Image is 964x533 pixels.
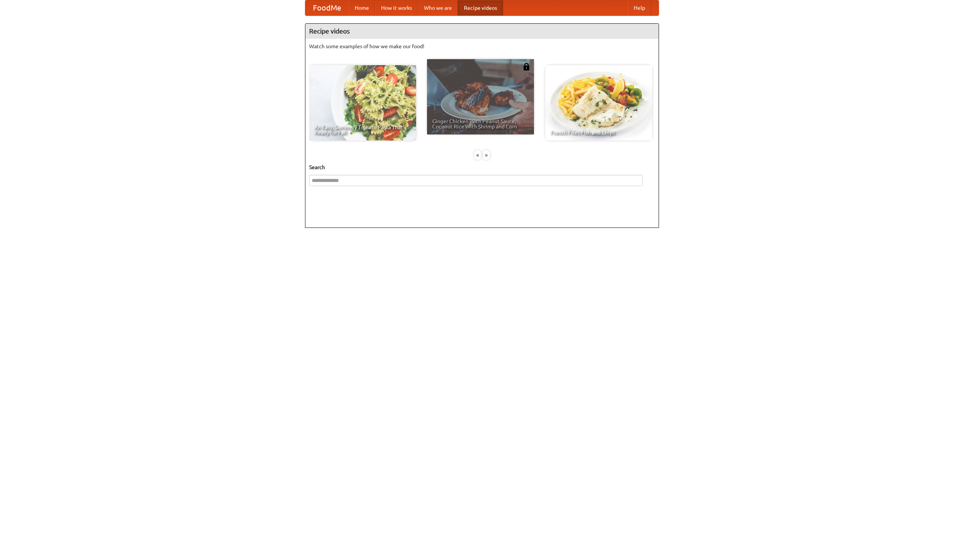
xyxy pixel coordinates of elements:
[483,150,490,160] div: »
[375,0,418,15] a: How it works
[523,63,530,70] img: 483408.png
[474,150,481,160] div: «
[305,24,659,39] h4: Recipe videos
[309,163,655,171] h5: Search
[545,65,652,141] a: French Fries Fish and Chips
[349,0,375,15] a: Home
[458,0,503,15] a: Recipe videos
[309,43,655,50] p: Watch some examples of how we make our food!
[314,125,411,135] span: An Easy, Summery Tomato Pasta That's Ready for Fall
[628,0,651,15] a: Help
[305,0,349,15] a: FoodMe
[418,0,458,15] a: Who we are
[551,130,647,135] span: French Fries Fish and Chips
[309,65,416,141] a: An Easy, Summery Tomato Pasta That's Ready for Fall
